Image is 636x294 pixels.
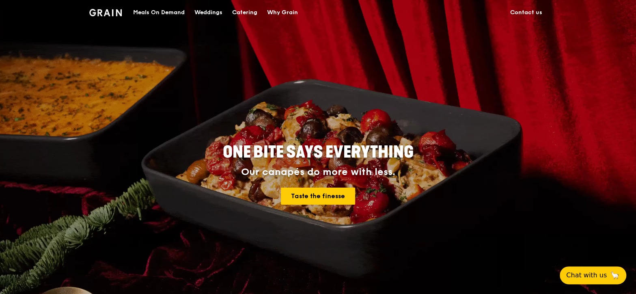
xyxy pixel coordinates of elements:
a: Why Grain [262,0,303,25]
span: Chat with us [566,270,607,280]
img: Grain [89,9,122,16]
div: Catering [232,0,257,25]
button: Chat with us🦙 [560,266,626,284]
a: Contact us [505,0,547,25]
div: Weddings [194,0,222,25]
span: ONE BITE SAYS EVERYTHING [223,143,414,162]
div: Meals On Demand [133,0,185,25]
div: Why Grain [267,0,298,25]
a: Taste the finesse [281,188,355,205]
a: Weddings [190,0,227,25]
span: 🦙 [610,270,620,280]
a: Catering [227,0,262,25]
div: Our canapés do more with less. [172,166,464,178]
